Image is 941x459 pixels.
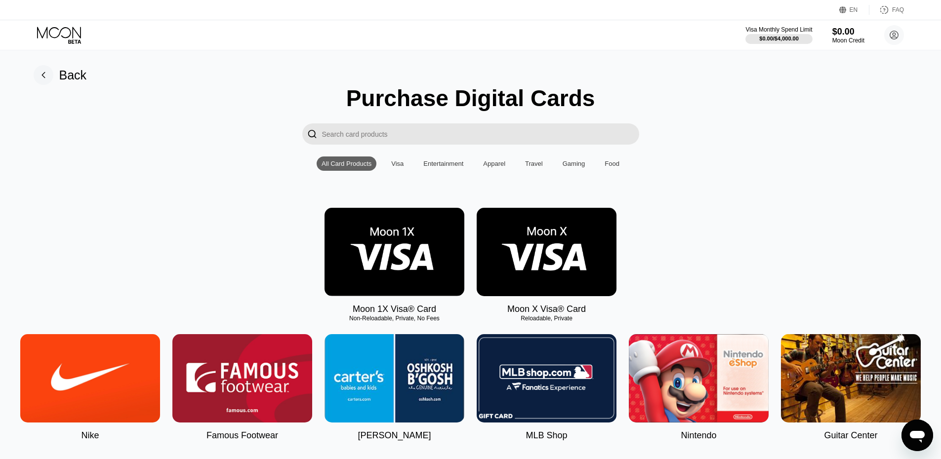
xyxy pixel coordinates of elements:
div: Entertainment [418,156,468,171]
div: Apparel [483,160,505,167]
div: Gaming [558,156,590,171]
div: Apparel [478,156,510,171]
div: Visa [391,160,404,167]
div: Famous Footwear [206,430,278,441]
div: Reloadable, Private [477,315,616,322]
div: Food [600,156,624,171]
div: Food [605,160,619,167]
div: MLB Shop [526,430,567,441]
div: Nintendo [681,430,716,441]
div: Travel [525,160,543,167]
div: [PERSON_NAME] [358,430,431,441]
div: EN [850,6,858,13]
div: Back [34,65,87,85]
div: Moon Credit [832,37,864,44]
div: Moon X Visa® Card [507,304,586,314]
div: Visa Monthly Spend Limit$0.00/$4,000.00 [745,26,812,44]
div: EN [839,5,869,15]
div: Visa [386,156,409,171]
div: Purchase Digital Cards [346,85,595,112]
div: FAQ [892,6,904,13]
div:  [307,128,317,140]
input: Search card products [322,123,639,145]
div: Visa Monthly Spend Limit [745,26,812,33]
div: $0.00 [832,27,864,37]
div: Nike [81,430,99,441]
div: Back [59,68,87,82]
div: All Card Products [322,160,371,167]
div: Guitar Center [824,430,877,441]
div:  [302,123,322,145]
div: Gaming [563,160,585,167]
div: Travel [520,156,548,171]
iframe: Nút để khởi chạy cửa sổ nhắn tin [901,420,933,451]
div: FAQ [869,5,904,15]
div: All Card Products [317,156,376,171]
div: Non-Reloadable, Private, No Fees [325,315,464,322]
div: Entertainment [423,160,463,167]
div: $0.00 / $4,000.00 [759,36,799,41]
div: Moon 1X Visa® Card [353,304,436,314]
div: $0.00Moon Credit [832,27,864,44]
